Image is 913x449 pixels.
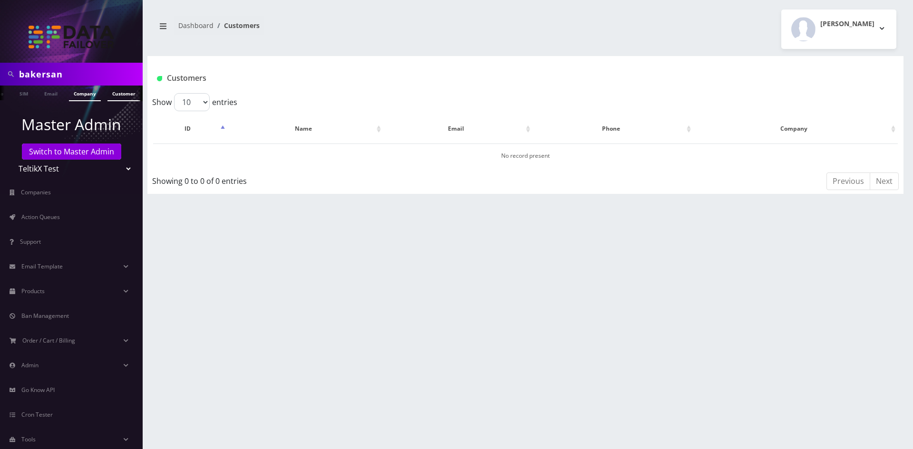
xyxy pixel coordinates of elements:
a: SIM [15,86,33,100]
span: Companies [21,188,51,196]
h1: Customers [157,74,769,83]
a: Customer [107,86,140,101]
div: Showing 0 to 0 of 0 entries [152,172,456,187]
span: Go Know API [21,386,55,394]
span: Products [21,287,45,295]
h2: [PERSON_NAME] [820,20,874,28]
a: Dashboard [178,21,214,30]
td: No record present [153,143,898,168]
span: Support [20,238,41,246]
li: Customers [214,20,260,30]
a: Next [870,172,899,190]
nav: breadcrumb [155,16,518,43]
span: Email Template [21,262,63,270]
input: Search in Company [19,65,140,83]
th: Phone: activate to sort column ascending [534,115,693,143]
span: Tools [21,435,36,443]
select: Showentries [174,93,210,111]
span: Admin [21,361,39,369]
a: Email [39,86,62,100]
img: TeltikX Test [29,26,114,48]
th: Company: activate to sort column ascending [694,115,898,143]
span: Ban Management [21,312,69,320]
span: Cron Tester [21,411,53,419]
th: ID: activate to sort column descending [153,115,227,143]
span: Order / Cart / Billing [22,336,75,344]
button: [PERSON_NAME] [781,10,896,49]
span: Action Queues [21,213,60,221]
label: Show entries [152,93,237,111]
a: Previous [826,172,870,190]
a: Company [69,86,101,101]
th: Email: activate to sort column ascending [384,115,533,143]
a: Switch to Master Admin [22,143,121,160]
th: Name: activate to sort column ascending [228,115,383,143]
